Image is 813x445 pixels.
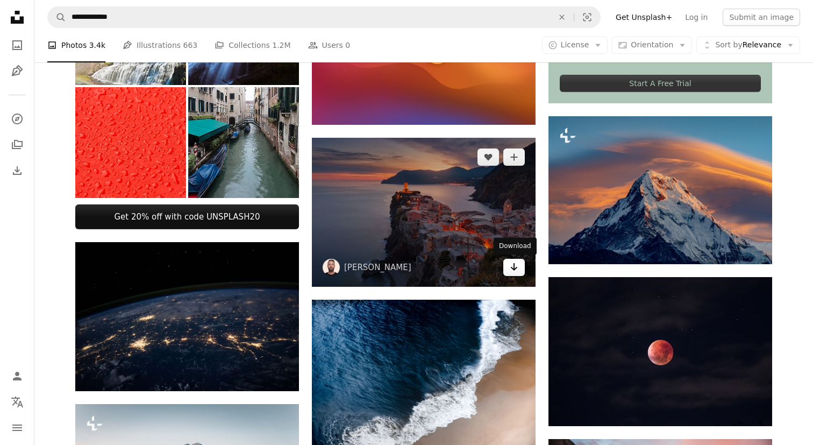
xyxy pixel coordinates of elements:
[715,40,742,49] span: Sort by
[75,87,186,198] img: Raindrops background Red surface covered with water drops condensation texture
[503,259,525,276] a: Download
[609,9,679,26] a: Get Unsplash+
[272,39,290,51] span: 1.2M
[75,242,299,391] img: photo of outer space
[123,28,197,62] a: Illustrations 663
[631,40,673,49] span: Orientation
[6,34,28,56] a: Photos
[75,204,299,229] a: Get 20% off with code UNSPLASH20
[6,134,28,156] a: Collections
[312,138,536,287] img: aerial view of village on mountain cliff during orange sunset
[47,6,601,28] form: Find visuals sitewide
[550,7,574,27] button: Clear
[503,149,525,166] button: Add to Collection
[679,9,714,26] a: Log in
[344,262,411,273] a: [PERSON_NAME]
[188,87,299,198] img: Quiet Venice
[542,37,608,54] button: License
[183,39,198,51] span: 663
[215,28,290,62] a: Collections 1.2M
[6,60,28,82] a: Illustrations
[715,40,781,51] span: Relevance
[6,391,28,413] button: Language
[75,312,299,321] a: photo of outer space
[560,75,761,92] div: Start A Free Trial
[574,7,600,27] button: Visual search
[548,277,772,426] img: blood moon during night
[345,39,350,51] span: 0
[723,9,800,26] button: Submit an image
[612,37,692,54] button: Orientation
[477,149,499,166] button: Like
[312,369,536,379] a: aerial photography of seashore
[6,160,28,181] a: Download History
[548,185,772,195] a: a very tall mountain covered in snow under a cloudy sky
[6,108,28,130] a: Explore
[48,7,66,27] button: Search Unsplash
[312,207,536,217] a: aerial view of village on mountain cliff during orange sunset
[548,347,772,356] a: blood moon during night
[696,37,800,54] button: Sort byRelevance
[323,259,340,276] img: Go to Anders Jildén's profile
[6,365,28,387] a: Log in / Sign up
[561,40,589,49] span: License
[494,238,537,255] div: Download
[308,28,351,62] a: Users 0
[548,116,772,264] img: a very tall mountain covered in snow under a cloudy sky
[6,6,28,30] a: Home — Unsplash
[6,417,28,439] button: Menu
